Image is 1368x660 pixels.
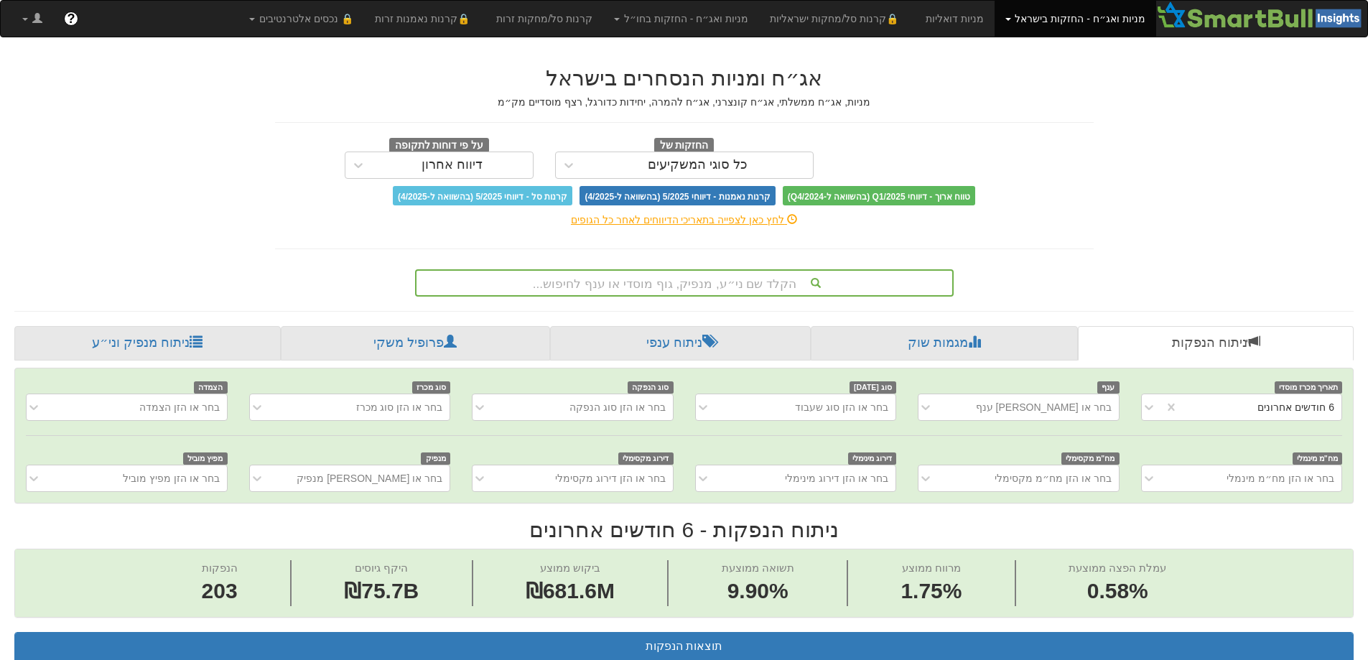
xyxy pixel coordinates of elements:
[759,1,914,37] a: 🔒קרנות סל/מחקות ישראליות
[722,576,794,607] span: 9.90%
[540,562,600,574] span: ביקוש ממוצע
[1078,326,1354,361] a: ניתוח הנפקות
[995,473,1112,484] font: בחר או הזן מח״מ מקסימלי
[375,13,457,24] font: קרנות נאמנות זרות
[259,13,353,24] font: 🔒 נכסים אלטרנטיבים
[14,326,281,361] a: ניתוח מנפיק וני״ע
[902,562,961,574] span: מרווח ממוצע
[498,96,870,108] font: מניות, אג״ח ממשלתי, אג״ח קונצרני, אג״ח להמרה, יחידות כדורגל, רצף מוסדיים מק״מ
[426,454,446,463] font: מנפיק
[485,1,603,37] a: קרנות סל/מחקות זרות
[373,335,444,350] font: פרופיל משקי
[139,401,220,413] font: בחר או הזן הצמדה
[526,579,615,603] span: ₪681.6M
[123,473,220,484] font: בחר או הזן מפיץ מוביל
[546,66,822,90] font: אג״ח ומניות הנסחרים בישראל
[571,214,784,226] font: לחץ כאן לצפייה בתאריכי הדיווחים לאחר כל הגופים
[202,576,238,607] span: 203
[297,473,442,484] font: בחר או [PERSON_NAME] מנפיק
[202,562,238,574] span: הנפקות
[555,473,666,484] font: בחר או הזן דירוג מקסימלי
[908,335,968,350] font: מגמות שוק
[14,518,1354,542] h2: ניתוח הנפקות - 6 חודשים אחרונים
[281,326,550,361] a: פרופיל משקי
[92,335,190,350] font: ניתוח מנפיק וני״ע
[1069,576,1166,607] span: 0.58%
[852,454,892,463] font: דירוג מינימלי
[854,383,892,391] font: סוג [DATE]
[632,383,669,391] font: סוג הנפקה
[915,1,995,37] a: מניות דואליות
[395,139,483,150] font: על פי דוחות לתקופה
[550,326,811,361] a: ניתוח ענפי
[1069,562,1166,574] span: עמלת הפצה ממוצעת
[660,139,709,150] font: החזקות של
[770,13,886,24] font: קרנות סל/מחקות ישראליות
[1257,400,1334,414] div: 6 חודשים אחרונים
[238,1,364,37] a: 🔒 נכסים אלטרנטיבים
[1015,13,1145,24] font: מניות ואג״ח - החזקות בישראל
[187,454,223,463] font: מפיץ מוביל
[53,1,89,37] a: ?
[356,401,443,413] font: בחר או הזן סוג מכרז
[795,401,888,413] font: בחר או הזן סוג שעבוד
[422,157,483,172] font: דיווח אחרון
[496,13,592,24] font: קרנות סל/מחקות זרות
[533,277,796,291] font: הקלד שם ני״ע, מנפיק, גוף מוסדי או ענף לחיפוש...
[1227,473,1334,484] font: בחר או הזן מח״מ מינמלי
[785,473,888,484] font: בחר או הזן דירוג מינימלי
[585,191,770,201] font: קרנות נאמנות - דיווחי 5/2025 (בהשוואה ל-4/2025)
[995,1,1156,37] a: מניות ואג״ח - החזקות בישראל
[1279,383,1338,391] font: תאריך מכרז מוסדי
[569,401,666,413] font: בחר או הזן סוג הנפקה
[67,11,75,26] font: ?
[646,335,702,350] font: ניתוח ענפי
[624,13,748,24] font: מניות ואג״ח - החזקות בחו״ל
[886,13,898,24] font: 🔒
[398,191,567,201] font: קרנות סל - דיווחי 5/2025 (בהשוואה ל-4/2025)
[603,1,759,37] a: מניות ואג״ח - החזקות בחו״ל
[1102,383,1115,391] font: ענף
[722,562,794,574] span: תשואה ממוצעת
[1066,454,1115,463] font: מח"מ מקסימלי
[344,579,419,603] span: ₪75.7B
[926,13,984,24] font: מניות דואליות
[623,454,669,463] font: דירוג מקסימלי
[457,13,470,24] font: 🔒
[1297,454,1338,463] font: מח"מ מינמלי
[364,1,486,37] a: 🔒קרנות נאמנות זרות
[198,383,223,391] font: הצמדה
[355,562,408,574] span: היקף גיוסים
[811,326,1078,361] a: מגמות שוק
[976,401,1112,413] font: בחר או [PERSON_NAME] ענף
[901,576,962,607] span: 1.75%
[648,157,748,172] font: כל סוגי המשקיעים
[788,191,970,201] font: טווח ארוך - דיווחי Q1/2025 (בהשוואה ל-Q4/2024)
[26,640,1342,653] h3: תוצאות הנפקות
[1156,1,1367,29] img: סמארטבול
[417,383,446,391] font: סוג מכרז
[1172,335,1247,350] font: ניתוח הנפקות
